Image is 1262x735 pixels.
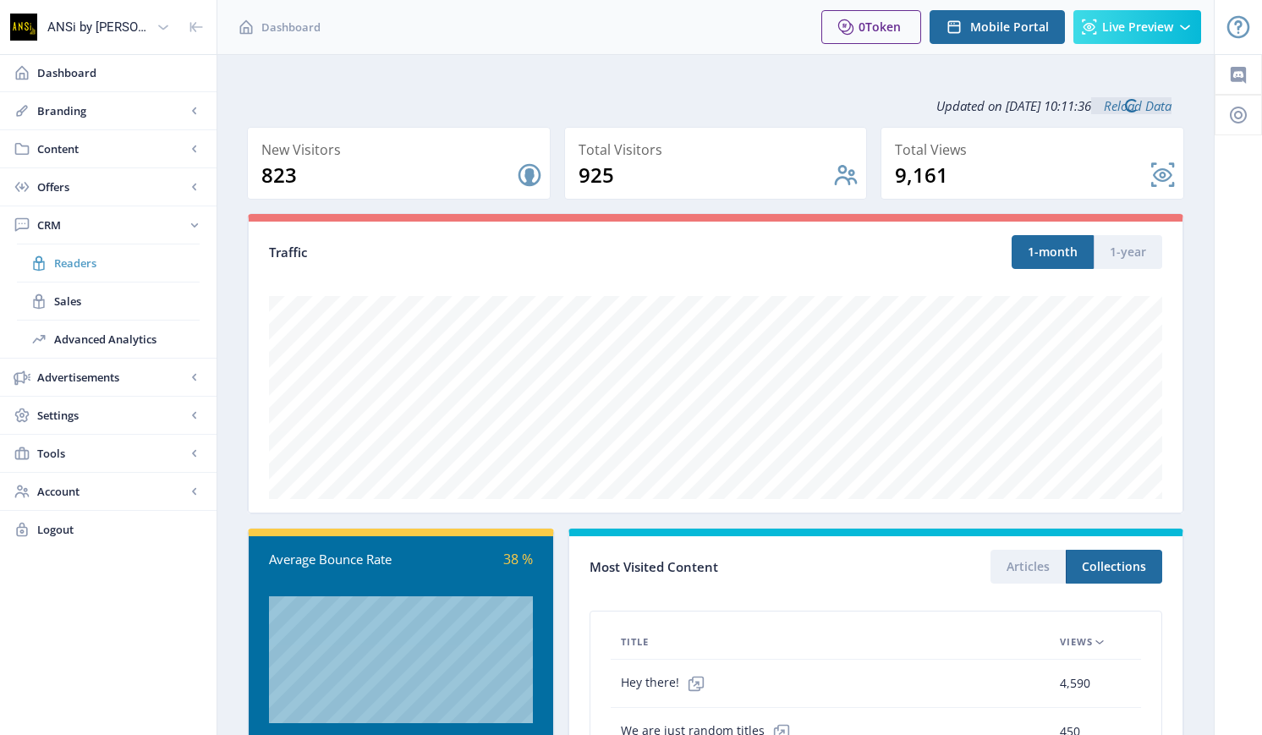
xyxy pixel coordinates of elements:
div: Total Visitors [579,138,860,162]
span: Dashboard [37,64,203,81]
button: Live Preview [1073,10,1201,44]
span: Views [1060,632,1093,652]
span: Live Preview [1102,20,1173,34]
div: 9,161 [895,162,1150,189]
div: 925 [579,162,833,189]
span: Mobile Portal [970,20,1049,34]
span: Branding [37,102,186,119]
button: 1-year [1094,235,1162,269]
span: Token [865,19,901,35]
div: Updated on [DATE] 10:11:36 [247,85,1184,127]
div: ANSi by [PERSON_NAME] [47,8,150,46]
img: properties.app_icon.png [10,14,37,41]
span: Logout [37,521,203,538]
div: Average Bounce Rate [269,550,401,569]
div: Total Views [895,138,1177,162]
a: Sales [17,282,200,320]
a: Readers [17,244,200,282]
button: Mobile Portal [930,10,1065,44]
span: Content [37,140,186,157]
span: Sales [54,293,200,310]
button: Collections [1066,550,1162,584]
span: 38 % [503,550,533,568]
span: 4,590 [1060,673,1090,694]
button: 1-month [1012,235,1094,269]
div: 823 [261,162,516,189]
span: Dashboard [261,19,321,36]
a: Reload Data [1091,97,1171,114]
span: Advanced Analytics [54,331,200,348]
span: Advertisements [37,369,186,386]
span: Offers [37,178,186,195]
div: New Visitors [261,138,543,162]
div: Most Visited Content [590,554,875,580]
span: Hey there! [621,666,713,700]
span: CRM [37,217,186,233]
a: Advanced Analytics [17,321,200,358]
button: Articles [990,550,1066,584]
button: 0Token [821,10,921,44]
span: Readers [54,255,200,272]
span: Tools [37,445,186,462]
span: Settings [37,407,186,424]
div: Traffic [269,243,716,262]
span: Title [621,632,649,652]
span: Account [37,483,186,500]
